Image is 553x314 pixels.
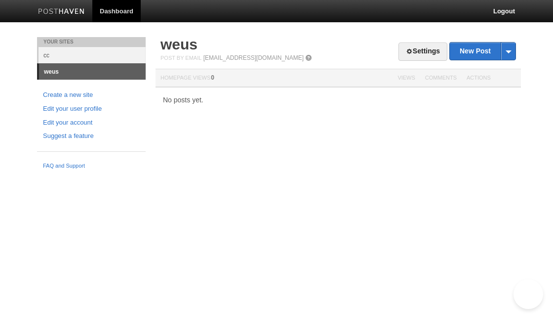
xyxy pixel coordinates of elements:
a: weus [39,64,146,80]
div: No posts yet. [156,96,521,103]
th: Homepage Views [156,69,393,88]
a: weus [160,36,197,52]
span: Post by Email [160,55,201,61]
th: Actions [462,69,521,88]
img: Posthaven-bar [38,8,85,16]
a: cc [39,47,146,63]
a: Edit your user profile [43,104,140,114]
a: Settings [398,43,447,61]
a: Edit your account [43,118,140,128]
th: Comments [420,69,462,88]
a: [EMAIL_ADDRESS][DOMAIN_NAME] [203,54,304,61]
a: Suggest a feature [43,131,140,141]
li: Your Sites [37,37,146,47]
span: 0 [211,74,214,81]
a: New Post [450,43,515,60]
a: Create a new site [43,90,140,100]
th: Views [393,69,420,88]
a: FAQ and Support [43,162,140,171]
iframe: Help Scout Beacon - Open [513,279,543,309]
